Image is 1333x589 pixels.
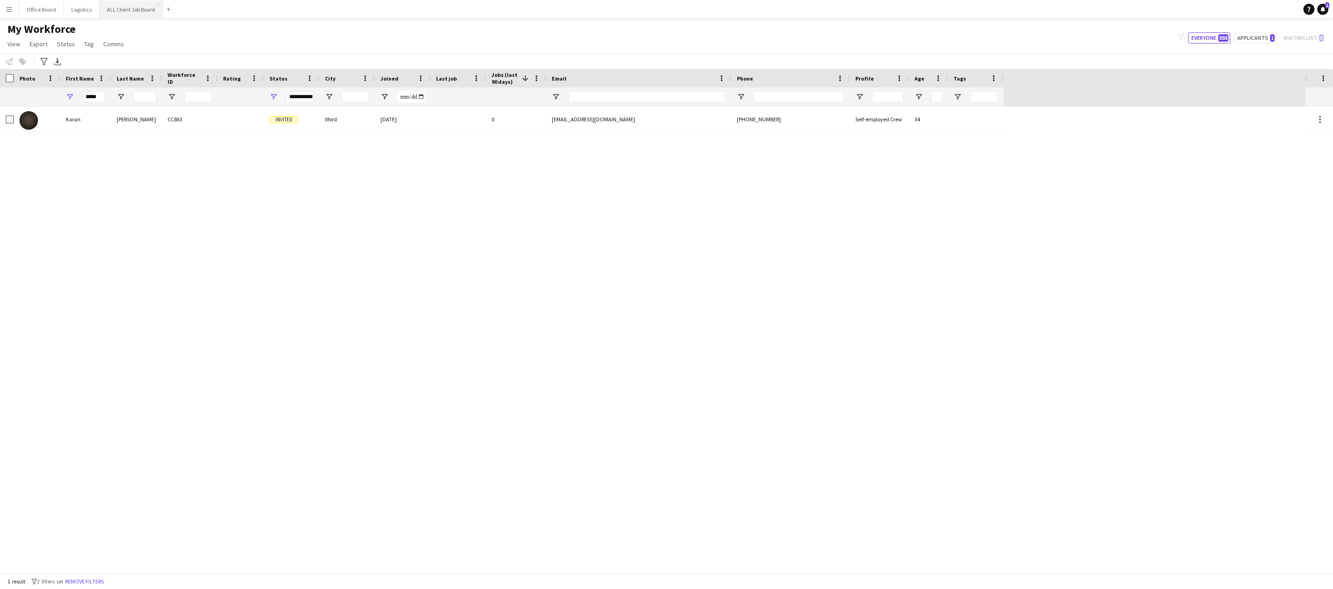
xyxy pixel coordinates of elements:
a: Export [26,38,51,50]
span: Last job [436,75,457,82]
input: Workforce ID Filter Input [184,91,212,102]
input: Joined Filter Input [397,91,425,102]
a: 1 [1317,4,1328,15]
button: Open Filter Menu [737,93,745,101]
div: [EMAIL_ADDRESS][DOMAIN_NAME] [546,107,731,132]
button: Open Filter Menu [380,93,389,101]
div: Self-employed Crew [850,107,909,132]
input: Phone Filter Input [754,91,844,102]
input: Email Filter Input [568,91,726,102]
span: 888 [1218,34,1228,42]
span: Profile [855,75,874,82]
span: Email [552,75,567,82]
a: Status [53,38,79,50]
app-action-btn: Advanced filters [38,56,50,67]
button: Logistics [64,0,100,19]
span: Workforce ID [168,71,201,85]
a: Tag [81,38,98,50]
a: Comms [100,38,128,50]
a: View [4,38,24,50]
span: City [325,75,336,82]
span: My Workforce [7,22,75,36]
input: Age Filter Input [931,91,942,102]
div: 34 [909,107,948,132]
span: Status [57,40,75,48]
span: 1 [1270,34,1275,42]
button: Open Filter Menu [552,93,560,101]
span: Tags [953,75,966,82]
div: [PERSON_NAME] [111,107,162,132]
div: Karan [60,107,111,132]
div: Ilford [319,107,375,132]
span: Status [269,75,287,82]
div: CC863 [162,107,218,132]
button: Open Filter Menu [269,93,278,101]
button: Open Filter Menu [325,93,333,101]
button: Open Filter Menu [117,93,125,101]
button: Open Filter Menu [953,93,962,101]
button: Applicants1 [1234,32,1277,44]
input: Profile Filter Input [872,91,903,102]
span: 1 [1325,2,1329,8]
span: Photo [19,75,35,82]
button: Everyone888 [1188,32,1230,44]
span: Joined [380,75,399,82]
img: Karan Saul [19,111,38,130]
div: [PHONE_NUMBER] [731,107,850,132]
span: Age [915,75,924,82]
span: Phone [737,75,753,82]
span: Jobs (last 90 days) [492,71,518,85]
span: Comms [103,40,124,48]
button: Open Filter Menu [855,93,864,101]
button: Open Filter Menu [66,93,74,101]
button: Open Filter Menu [168,93,176,101]
button: ALL Client Job Board [100,0,163,19]
span: Export [30,40,48,48]
span: First Name [66,75,94,82]
span: 2 filters set [37,578,63,585]
button: Open Filter Menu [915,93,923,101]
span: Rating [223,75,241,82]
input: City Filter Input [342,91,369,102]
div: 0 [486,107,546,132]
button: Office Board [19,0,64,19]
span: View [7,40,20,48]
div: [DATE] [375,107,430,132]
span: Last Name [117,75,144,82]
span: Tag [84,40,94,48]
input: Last Name Filter Input [133,91,156,102]
input: First Name Filter Input [82,91,106,102]
input: Tags Filter Input [970,91,998,102]
app-action-btn: Export XLSX [52,56,63,67]
button: Remove filters [63,576,106,587]
span: Invited [269,116,298,123]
